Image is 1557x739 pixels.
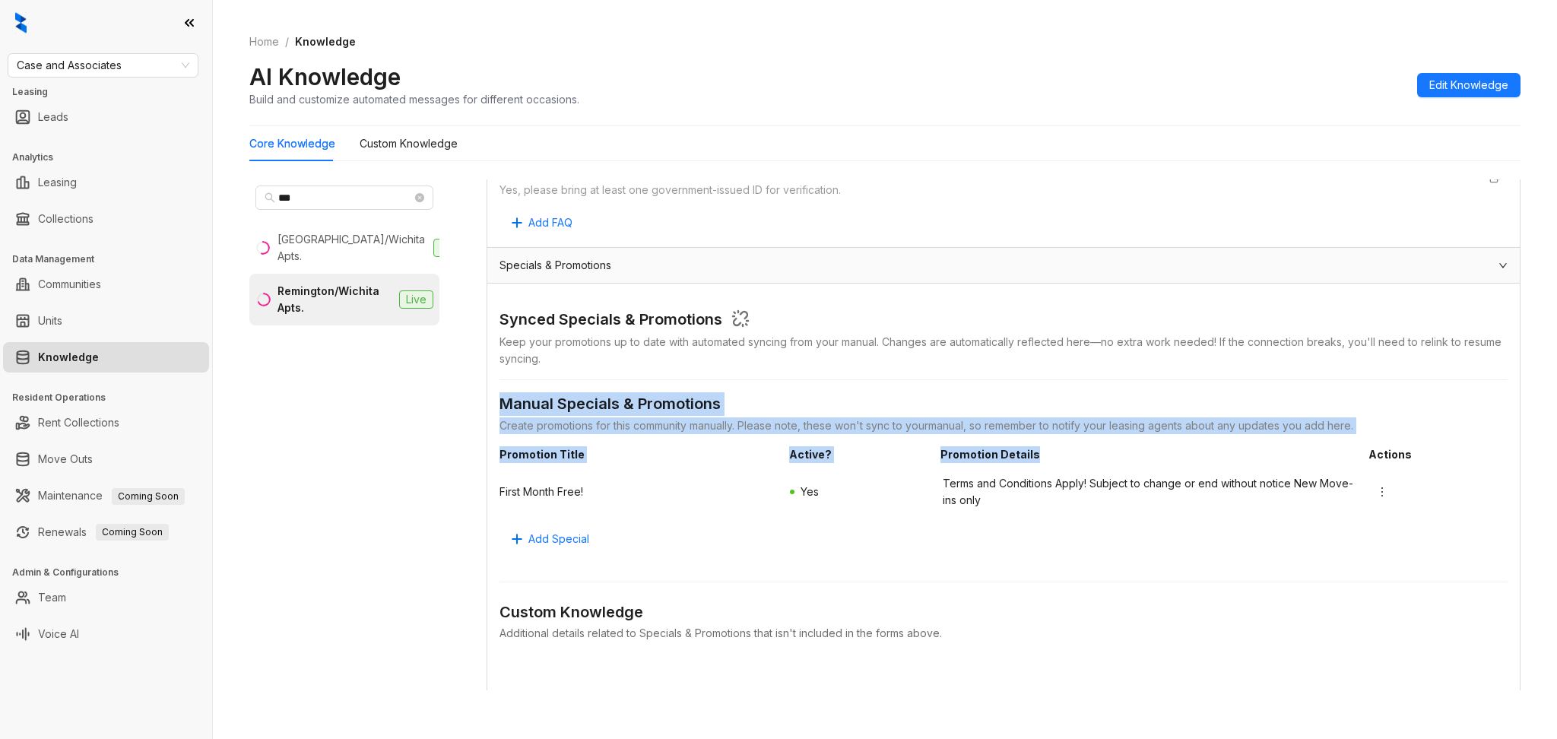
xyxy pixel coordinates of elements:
[528,214,572,231] span: Add FAQ
[38,582,66,613] a: Team
[12,252,212,266] h3: Data Management
[1368,446,1508,463] span: Actions
[38,269,101,300] a: Communities
[38,408,119,438] a: Rent Collections
[499,446,777,463] span: Promotion Title
[3,167,209,198] li: Leasing
[12,566,212,579] h3: Admin & Configurations
[940,446,1357,463] span: Promotion Details
[1417,73,1521,97] button: Edit Knowledge
[1498,261,1508,270] span: expanded
[499,527,601,551] button: Add Special
[38,102,68,132] a: Leads
[38,444,93,474] a: Move Outs
[96,524,169,541] span: Coming Soon
[499,484,775,500] span: First Month Free!
[3,102,209,132] li: Leads
[112,488,185,505] span: Coming Soon
[38,619,79,649] a: Voice AI
[12,391,212,404] h3: Resident Operations
[249,91,579,107] div: Build and customize automated messages for different occasions.
[38,342,99,373] a: Knowledge
[360,135,458,152] div: Custom Knowledge
[3,517,209,547] li: Renewals
[499,601,1508,624] div: Custom Knowledge
[3,306,209,336] li: Units
[499,334,1508,367] div: Keep your promotions up to date with automated syncing from your manual . Changes are automatical...
[246,33,282,50] a: Home
[499,417,1508,434] div: Create promotions for this community manually. Please note, these won't sync to your manual , so ...
[789,446,928,463] span: Active?
[528,531,589,547] span: Add Special
[3,269,209,300] li: Communities
[415,193,424,202] span: close-circle
[3,342,209,373] li: Knowledge
[3,619,209,649] li: Voice AI
[38,306,62,336] a: Units
[277,231,427,265] div: [GEOGRAPHIC_DATA]/Wichita Apts.
[295,35,356,48] span: Knowledge
[38,517,169,547] a: RenewalsComing Soon
[249,62,401,91] h2: AI Knowledge
[499,392,1508,417] div: Manual Specials & Promotions
[15,12,27,33] img: logo
[3,204,209,234] li: Collections
[1376,486,1388,498] span: more
[499,211,585,235] button: Add FAQ
[249,135,335,152] div: Core Knowledge
[3,444,209,474] li: Move Outs
[487,248,1520,283] div: Specials & Promotions
[38,204,94,234] a: Collections
[499,182,1477,198] div: Yes, please bring at least one government-issued ID for verification.
[38,167,77,198] a: Leasing
[12,151,212,164] h3: Analytics
[12,85,212,99] h3: Leasing
[285,33,289,50] li: /
[3,481,209,511] li: Maintenance
[801,485,819,498] span: Yes
[1429,77,1508,94] span: Edit Knowledge
[499,308,722,333] div: Synced Specials & Promotions
[3,582,209,613] li: Team
[277,283,393,316] div: Remington/Wichita Apts.
[499,257,611,274] span: Specials & Promotions
[499,625,1508,642] div: Additional details related to Specials & Promotions that isn't included in the forms above.
[433,239,468,257] span: Live
[265,192,275,203] span: search
[399,290,433,309] span: Live
[17,54,189,77] span: Case and Associates
[3,408,209,438] li: Rent Collections
[943,475,1356,509] span: Terms and Conditions Apply! Subject to change or end without notice New Move-ins only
